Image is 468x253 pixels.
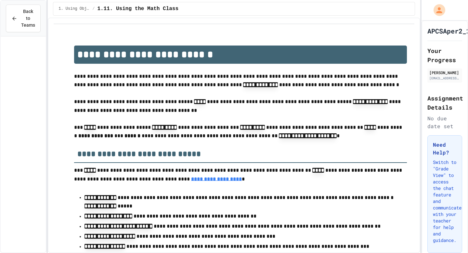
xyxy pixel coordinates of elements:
[97,5,178,13] span: 1.11. Using the Math Class
[92,6,95,11] span: /
[21,8,35,29] span: Back to Teams
[58,6,90,11] span: 1. Using Objects and Methods
[427,94,462,112] h2: Assignment Details
[414,199,461,226] iframe: chat widget
[429,76,460,81] div: [EMAIL_ADDRESS][DOMAIN_NAME]
[427,3,447,18] div: My Account
[427,46,462,64] h2: Your Progress
[433,159,457,244] p: Switch to "Grade View" to access the chat feature and communicate with your teacher for help and ...
[441,227,461,246] iframe: chat widget
[6,5,41,32] button: Back to Teams
[433,141,457,156] h3: Need Help?
[429,70,460,75] div: [PERSON_NAME]
[427,114,462,130] div: No due date set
